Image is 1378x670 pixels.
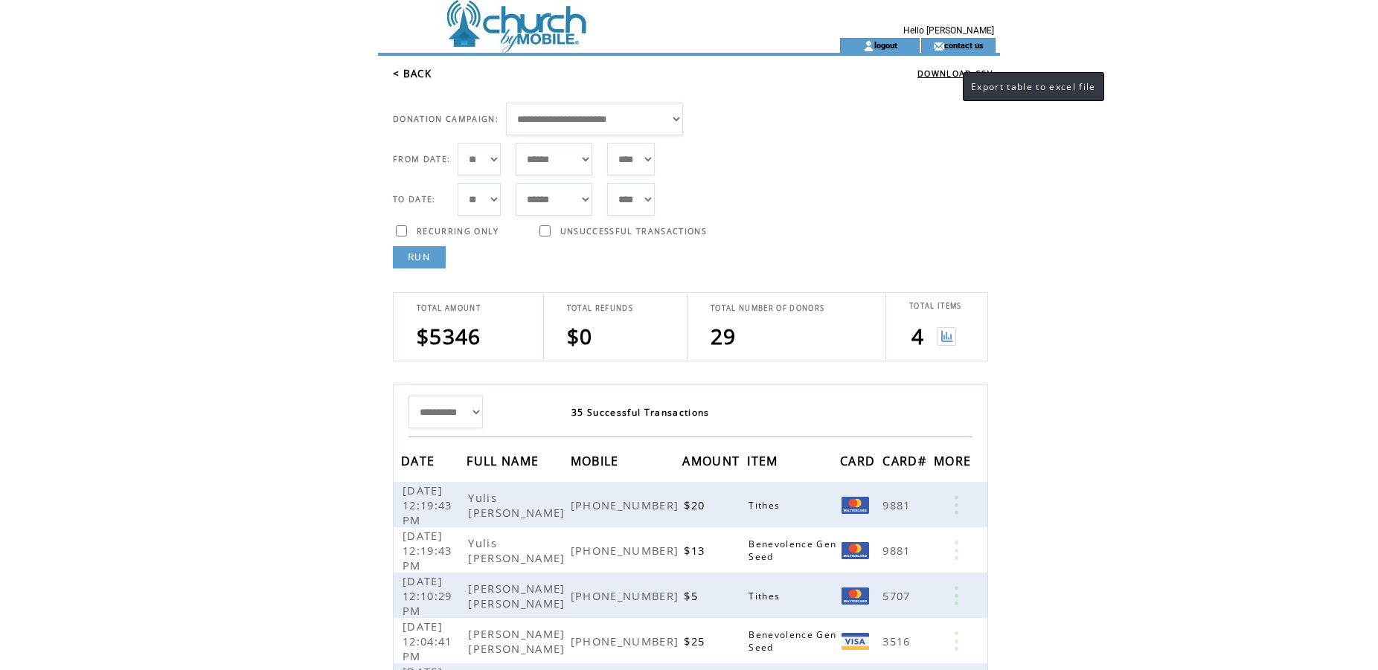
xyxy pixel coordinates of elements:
[401,449,438,477] span: DATE
[684,588,702,603] span: $5
[749,628,836,654] span: Benevolence Gen Seed
[882,634,914,648] span: 3516
[882,456,930,465] a: CARD#
[917,68,993,79] a: DOWNLOAD CSV
[711,322,737,350] span: 29
[682,449,743,477] span: AMOUNT
[571,543,683,558] span: [PHONE_NUMBER]
[401,456,438,465] a: DATE
[934,449,975,477] span: MORE
[393,154,450,164] span: FROM DATE:
[468,626,568,656] span: [PERSON_NAME] [PERSON_NAME]
[560,226,707,236] span: UNSUCCESSFUL TRANSACTIONS
[571,456,623,465] a: MOBILE
[468,581,568,611] span: [PERSON_NAME] [PERSON_NAME]
[882,449,930,477] span: CARD#
[749,499,783,512] span: Tithes
[403,483,452,527] span: [DATE] 12:19:43 PM
[711,303,824,313] span: TOTAL NUMBER OF DONORS
[571,497,683,512] span: [PHONE_NUMBER]
[571,406,710,419] span: 35 Successful Transactions
[567,303,633,313] span: TOTAL REFUNDS
[571,634,683,648] span: [PHONE_NUMBER]
[749,590,783,602] span: Tithes
[393,114,499,124] span: DONATION CAMPAIGN:
[403,573,452,618] span: [DATE] 12:10:29 PM
[842,497,869,514] img: Mastercard
[393,194,436,204] span: TO DATE:
[882,543,914,558] span: 9881
[684,634,708,648] span: $25
[874,40,897,50] a: logout
[467,449,542,477] span: FULL NAME
[840,456,879,465] a: CARD
[393,246,446,268] a: RUN
[882,497,914,512] span: 9881
[882,588,914,603] span: 5707
[682,456,743,465] a: AMOUNT
[909,301,962,311] span: TOTAL ITEMS
[747,456,781,465] a: ITEM
[938,327,956,346] img: View graph
[417,226,499,236] span: RECURRING ONLY
[903,25,994,36] span: Hello [PERSON_NAME]
[567,322,593,350] span: $0
[468,535,568,565] span: Yulis [PERSON_NAME]
[571,588,683,603] span: [PHONE_NUMBER]
[468,490,568,520] span: Yulis [PERSON_NAME]
[842,587,869,605] img: Mastercard
[749,538,836,563] span: Benevolence Gen Seed
[417,322,481,350] span: $5346
[944,40,984,50] a: contact us
[747,449,781,477] span: ITEM
[842,542,869,559] img: Mastercard
[684,543,708,558] span: $13
[403,528,452,573] span: [DATE] 12:19:43 PM
[842,633,869,650] img: Visa
[971,80,1096,93] span: Export table to excel file
[911,322,924,350] span: 4
[393,67,432,80] a: < BACK
[571,449,623,477] span: MOBILE
[684,497,708,512] span: $20
[403,619,452,663] span: [DATE] 12:04:41 PM
[467,456,542,465] a: FULL NAME
[933,40,944,52] img: contact_us_icon.gif
[417,303,481,313] span: TOTAL AMOUNT
[840,449,879,477] span: CARD
[863,40,874,52] img: account_icon.gif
